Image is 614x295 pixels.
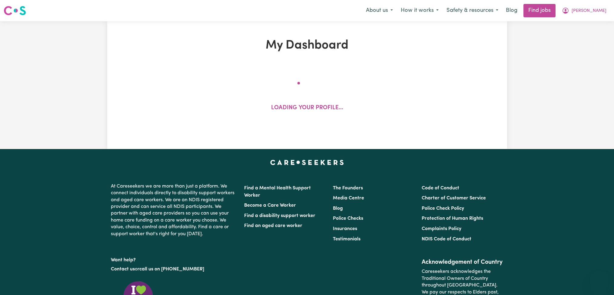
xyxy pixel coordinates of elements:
h2: Acknowledgement of Country [422,259,503,266]
a: Testimonials [333,237,360,242]
a: Contact us [111,267,135,272]
button: How it works [397,4,443,17]
a: Insurances [333,226,357,231]
a: Police Checks [333,216,363,221]
a: Blog [502,4,521,17]
button: Safety & resources [443,4,502,17]
p: Loading your profile... [271,104,343,113]
a: Find jobs [523,4,556,17]
a: call us on [PHONE_NUMBER] [139,267,204,272]
a: Find a Mental Health Support Worker [244,186,311,198]
a: Become a Care Worker [244,203,296,208]
a: Charter of Customer Service [422,196,486,201]
a: Complaints Policy [422,226,461,231]
a: Careseekers logo [4,4,26,18]
a: Police Check Policy [422,206,464,211]
a: The Founders [333,186,363,191]
a: Blog [333,206,343,211]
button: My Account [558,4,610,17]
a: Media Centre [333,196,364,201]
a: Find an aged care worker [244,223,302,228]
a: Protection of Human Rights [422,216,483,221]
p: At Careseekers we are more than just a platform. We connect individuals directly to disability su... [111,181,237,240]
a: NDIS Code of Conduct [422,237,471,242]
a: Careseekers home page [270,160,344,165]
p: Want help? [111,254,237,263]
button: About us [362,4,397,17]
p: or [111,263,237,275]
h1: My Dashboard [178,38,437,53]
a: Find a disability support worker [244,213,315,218]
a: Code of Conduct [422,186,459,191]
iframe: Button to launch messaging window [590,271,609,290]
span: [PERSON_NAME] [572,8,606,14]
img: Careseekers logo [4,5,26,16]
